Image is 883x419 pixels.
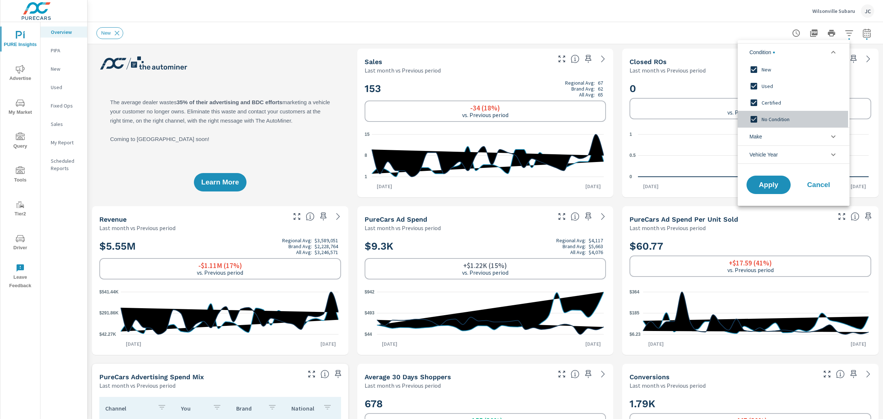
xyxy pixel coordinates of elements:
[738,94,848,111] div: Certified
[749,43,775,61] span: Condition
[738,111,848,127] div: No Condition
[804,182,833,188] span: Cancel
[738,40,850,167] ul: filter options
[762,98,842,107] span: Certified
[738,78,848,94] div: Used
[747,176,791,194] button: Apply
[762,65,842,74] span: New
[749,128,762,145] span: Make
[762,82,842,91] span: Used
[738,61,848,78] div: New
[762,115,842,124] span: No Condition
[749,146,778,163] span: Vehicle Year
[754,182,783,188] span: Apply
[797,176,841,194] button: Cancel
